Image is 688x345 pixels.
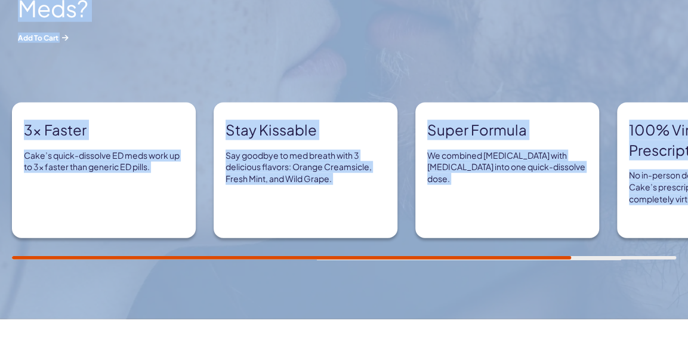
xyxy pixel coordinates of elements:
strong: Super formula [427,120,587,140]
p: Say goodbye to med breath with 3 delicious flavors: Orange Creamsicle, Fresh Mint, and Wild Grape. [226,150,385,185]
strong: 3x Faster [24,120,184,140]
strong: Stay Kissable [226,120,385,140]
span: Add to Cart [18,33,161,43]
p: Cake’s quick-dissolve ED meds work up to 3x faster than generic ED pills. [24,150,184,173]
p: We combined [MEDICAL_DATA] with [MEDICAL_DATA] into one quick-dissolve dose. [427,150,587,185]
